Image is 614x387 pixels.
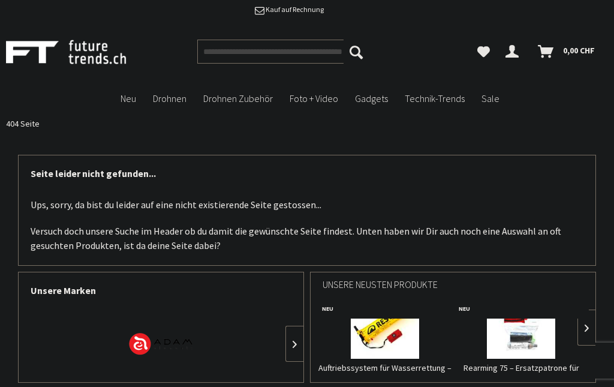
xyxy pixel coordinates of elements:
[31,197,583,212] p: Ups, sorry, da bist du leider auf eine nicht existierende Seite gestossen...
[112,86,145,111] a: Neu
[481,92,499,104] span: Sale
[323,272,583,305] div: Unsere neusten Produkte
[6,118,40,129] span: 404 Seite
[533,40,601,64] a: Warenkorb
[453,362,590,386] a: Rearming 75 – Ersatzpatrone für RESTUBE...
[396,86,473,111] a: Technik-Trends
[351,290,419,359] img: Auftriebssystem für Wasserrettung – Automatic 75
[31,155,583,185] div: Seite leider nicht gefunden...
[317,362,453,386] a: Auftriebssystem für Wasserrettung – Automatic 75
[125,329,197,359] img: ADAM elements
[473,86,508,111] a: Sale
[471,40,496,64] a: Meine Favoriten
[355,92,388,104] span: Gadgets
[195,86,281,111] a: Drohnen Zubehör
[487,290,555,359] img: Rearming 75 – Ersatzpatrone für RESTUBE Automatic 75
[145,86,195,111] a: Drohnen
[153,92,186,104] span: Drohnen
[405,92,465,104] span: Technik-Trends
[344,40,369,64] button: Suchen
[197,40,369,64] input: Produkt, Marke, Kategorie, EAN, Artikelnummer…
[31,272,291,305] div: Unsere Marken
[347,86,396,111] a: Gadgets
[501,40,528,64] a: Dein Konto
[563,41,595,60] span: 0,00 CHF
[290,92,338,104] span: Foto + Video
[6,37,152,67] img: Shop Futuretrends - zur Startseite wechseln
[281,86,347,111] a: Foto + Video
[121,92,136,104] span: Neu
[31,224,583,253] p: Versuch doch unsere Suche im Header ob du damit die gewünschte Seite findest. Unten haben wir Dir...
[203,92,273,104] span: Drohnen Zubehör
